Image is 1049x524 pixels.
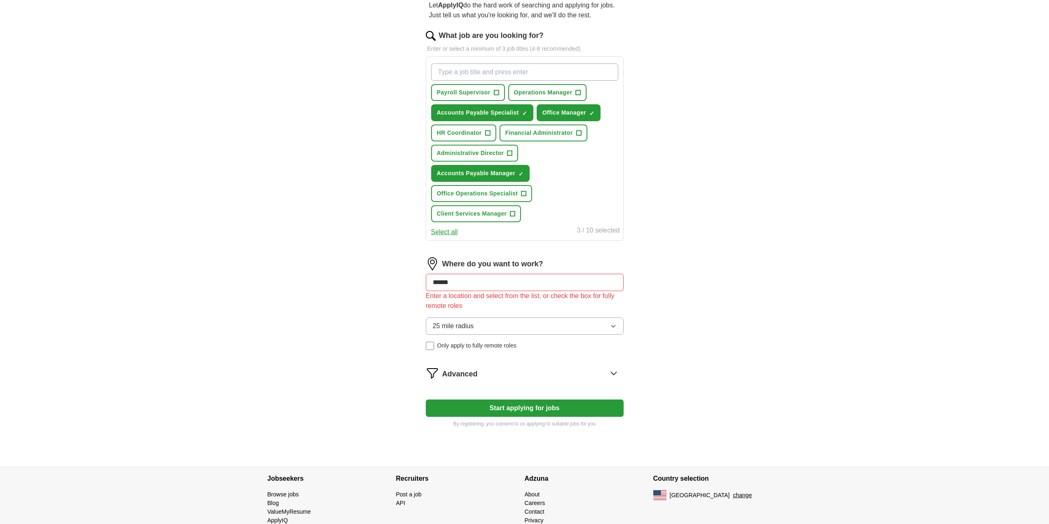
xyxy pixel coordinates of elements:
span: Office Operations Specialist [437,189,518,198]
span: Financial Administrator [505,129,573,137]
span: HR Coordinator [437,129,482,137]
button: Financial Administrator [500,125,587,141]
span: Only apply to fully remote roles [437,341,516,350]
button: Payroll Supervisor [431,84,505,101]
img: US flag [653,490,666,500]
button: Office Operations Specialist [431,185,533,202]
h4: Country selection [653,467,782,490]
div: 3 / 10 selected [577,226,620,237]
span: ✓ [522,110,527,117]
button: Start applying for jobs [426,399,624,417]
span: Payroll Supervisor [437,88,490,97]
img: search.png [426,31,436,41]
a: Blog [268,500,279,506]
button: Administrative Director [431,145,519,162]
span: Client Services Manager [437,209,507,218]
span: Operations Manager [514,88,573,97]
button: change [733,491,752,500]
p: Enter or select a minimum of 3 job titles (4-8 recommended) [426,45,624,53]
span: Office Manager [542,108,586,117]
button: Accounts Payable Specialist✓ [431,104,533,121]
button: Office Manager✓ [537,104,601,121]
a: ApplyIQ [268,517,288,524]
span: ✓ [519,171,523,177]
button: HR Coordinator [431,125,496,141]
div: Enter a location and select from the list, or check the box for fully remote roles [426,291,624,311]
span: 25 mile radius [433,321,474,331]
label: Where do you want to work? [442,258,543,270]
span: [GEOGRAPHIC_DATA] [670,491,730,500]
span: Accounts Payable Specialist [437,108,519,117]
a: Privacy [525,517,544,524]
p: By registering, you consent to us applying to suitable jobs for you [426,420,624,428]
span: ✓ [589,110,594,117]
a: Contact [525,508,544,515]
a: Browse jobs [268,491,299,498]
img: location.png [426,257,439,270]
input: Type a job title and press enter [431,63,618,81]
a: ValueMyResume [268,508,311,515]
label: What job are you looking for? [439,30,544,41]
button: Accounts Payable Manager✓ [431,165,530,182]
span: Advanced [442,369,478,380]
span: Accounts Payable Manager [437,169,515,178]
img: filter [426,367,439,380]
button: Client Services Manager [431,205,521,222]
a: About [525,491,540,498]
span: Administrative Director [437,149,504,157]
button: Operations Manager [508,84,587,101]
input: Only apply to fully remote roles [426,342,434,350]
strong: ApplyIQ [438,2,463,9]
button: Select all [431,227,458,237]
a: Post a job [396,491,422,498]
a: Careers [525,500,545,506]
a: API [396,500,406,506]
button: 25 mile radius [426,317,624,335]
